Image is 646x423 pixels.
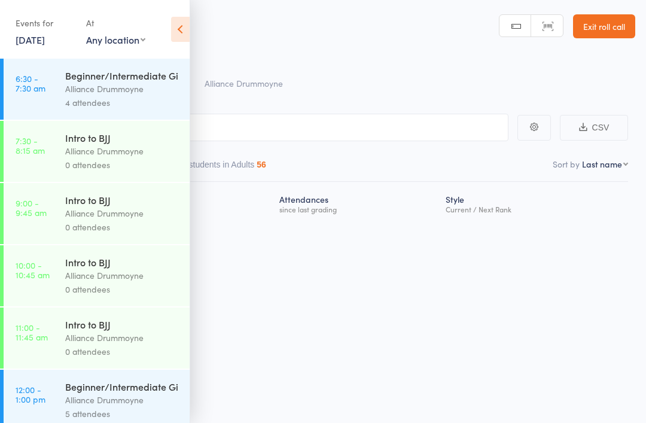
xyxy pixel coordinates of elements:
div: Current / Next Rank [446,205,623,213]
div: Beginner/Intermediate Gi [65,69,179,82]
time: 12:00 - 1:00 pm [16,385,45,404]
a: 9:00 -9:45 amIntro to BJJAlliance Drummoyne0 attendees [4,183,190,244]
span: Alliance Drummoyne [205,77,283,89]
a: 11:00 -11:45 amIntro to BJJAlliance Drummoyne0 attendees [4,308,190,369]
div: 5 attendees [65,407,179,421]
div: 0 attendees [65,345,179,358]
time: 10:00 - 10:45 am [16,260,50,279]
a: 7:30 -8:15 amIntro to BJJAlliance Drummoyne0 attendees [4,121,190,182]
div: Atten­dances [275,187,441,219]
div: 0 attendees [65,282,179,296]
div: 0 attendees [65,158,179,172]
div: Any location [86,33,145,46]
button: Other students in Adults56 [166,154,266,181]
time: 11:00 - 11:45 am [16,322,48,342]
div: Last name [582,158,622,170]
a: Exit roll call [573,14,635,38]
div: Intro to BJJ [65,318,179,331]
time: 7:30 - 8:15 am [16,136,45,155]
div: Alliance Drummoyne [65,393,179,407]
div: 56 [257,160,266,169]
div: Alliance Drummoyne [65,82,179,96]
time: 9:00 - 9:45 am [16,198,47,217]
div: Alliance Drummoyne [65,206,179,220]
a: 6:30 -7:30 amBeginner/Intermediate GiAlliance Drummoyne4 attendees [4,59,190,120]
button: CSV [560,115,628,141]
a: 10:00 -10:45 amIntro to BJJAlliance Drummoyne0 attendees [4,245,190,306]
div: Intro to BJJ [65,131,179,144]
div: Alliance Drummoyne [65,331,179,345]
div: 4 attendees [65,96,179,109]
a: [DATE] [16,33,45,46]
time: 6:30 - 7:30 am [16,74,45,93]
div: since last grading [279,205,436,213]
input: Search by name [18,114,508,141]
div: Intro to BJJ [65,193,179,206]
div: Style [441,187,628,219]
div: 0 attendees [65,220,179,234]
div: Alliance Drummoyne [65,144,179,158]
div: Next Payment [116,187,275,219]
div: Events for [16,13,74,33]
label: Sort by [553,158,580,170]
div: Intro to BJJ [65,255,179,269]
div: Alliance Drummoyne [65,269,179,282]
div: At [86,13,145,33]
div: Beginner/Intermediate Gi [65,380,179,393]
